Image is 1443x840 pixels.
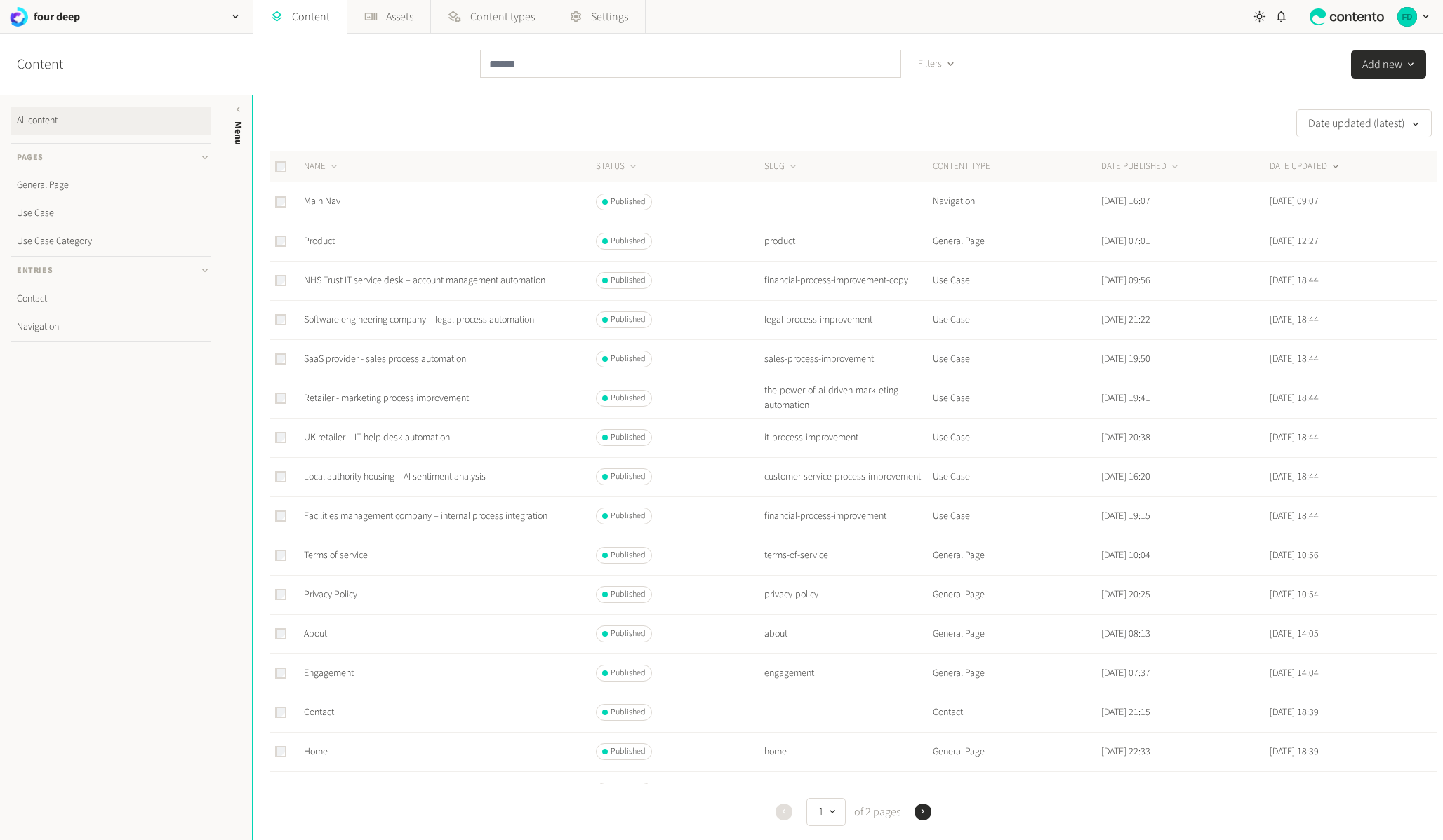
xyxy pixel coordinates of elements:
time: [DATE] 09:07 [1270,194,1319,208]
time: [DATE] 18:39 [1270,745,1319,759]
td: careers [764,771,932,811]
td: Use Case [932,457,1100,496]
td: legal-process-improvement [764,300,932,339]
td: Contact [932,693,1100,732]
span: Content types [470,8,535,25]
h2: four deep [34,8,80,25]
time: [DATE] 07:01 [1101,234,1150,248]
span: Entries [17,264,53,277]
span: Published [611,588,646,601]
img: four deep [1397,7,1417,27]
time: [DATE] 14:04 [1270,666,1319,680]
a: Terms of service [304,548,368,562]
a: Retailer - marketing process improvement [304,391,469,405]
span: Published [611,196,646,208]
time: [DATE] 21:15 [1101,705,1150,719]
time: [DATE] 18:44 [1270,470,1319,484]
time: [DATE] 18:44 [1270,273,1319,287]
time: [DATE] 19:50 [1101,352,1150,366]
span: Published [611,549,646,562]
a: Engagement [304,666,354,680]
button: Date updated (latest) [1296,109,1432,137]
img: four deep [8,7,28,27]
td: it-process-improvement [764,418,932,457]
time: [DATE] 18:44 [1270,352,1319,366]
a: Home [304,745,328,759]
a: General Page [11,171,211,199]
button: STATUS [596,160,639,174]
td: Use Case [932,300,1100,339]
time: [DATE] 12:27 [1270,234,1319,248]
time: [DATE] 10:56 [1270,548,1319,562]
span: Pages [17,151,44,164]
td: Use Case [932,379,1100,418]
span: Published [611,706,646,719]
td: Use Case [932,418,1100,457]
span: Published [611,667,646,679]
span: Settings [591,8,628,25]
a: Use Case Category [11,227,211,255]
time: [DATE] 18:44 [1270,391,1319,405]
span: Published [611,392,646,405]
time: [DATE] 22:33 [1101,745,1150,759]
a: Local authority housing – AI sentiment analysis [304,470,486,484]
td: financial-process-improvement [764,496,932,536]
button: 1 [806,798,846,826]
a: UK retailer – IT help desk automation [304,431,450,445]
span: of 2 pages [851,804,900,820]
time: [DATE] 16:20 [1101,470,1150,484]
time: [DATE] 08:13 [1101,627,1150,641]
time: [DATE] 18:39 [1270,705,1319,719]
td: General Page [932,614,1100,653]
td: financial-process-improvement-copy [764,261,932,300]
time: [DATE] 18:44 [1270,313,1319,327]
time: [DATE] 20:38 [1101,431,1150,445]
time: [DATE] 09:56 [1101,273,1150,287]
span: Published [611,235,646,248]
span: Published [611,628,646,640]
th: CONTENT TYPE [932,151,1100,182]
td: General Page [932,222,1100,261]
td: home [764,732,932,771]
span: Filters [918,57,942,72]
td: terms-of-service [764,536,932,575]
span: Published [611,510,646,522]
span: Published [611,313,646,326]
td: engagement [764,653,932,693]
span: Published [611,353,646,365]
time: [DATE] 20:25 [1101,588,1150,602]
td: Use Case [932,496,1100,536]
button: Add new [1351,50,1426,79]
h2: Content [17,54,95,75]
td: General Page [932,771,1100,811]
td: about [764,614,932,653]
time: [DATE] 07:37 [1101,666,1150,680]
button: DATE PUBLISHED [1101,160,1181,174]
time: [DATE] 18:44 [1270,509,1319,523]
a: SaaS provider - sales process automation [304,352,466,366]
td: Navigation [932,182,1100,222]
time: [DATE] 16:07 [1101,194,1150,208]
span: Published [611,745,646,758]
button: DATE UPDATED [1270,160,1341,174]
span: Menu [231,121,246,145]
a: NHS Trust IT service desk – account management automation [304,273,545,287]
span: Published [611,470,646,483]
a: Use Case [11,199,211,227]
td: product [764,222,932,261]
button: NAME [304,160,340,174]
td: General Page [932,536,1100,575]
a: Privacy Policy [304,588,357,602]
time: [DATE] 21:22 [1101,313,1150,327]
time: [DATE] 18:44 [1270,431,1319,445]
time: [DATE] 10:54 [1270,588,1319,602]
td: the-power-of-ai-driven-mark-eting-automation [764,379,932,418]
time: [DATE] 14:05 [1270,627,1319,641]
time: [DATE] 10:04 [1101,548,1150,562]
time: [DATE] 19:41 [1101,391,1150,405]
td: General Page [932,653,1100,693]
td: General Page [932,575,1100,614]
button: SLUG [764,160,799,174]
